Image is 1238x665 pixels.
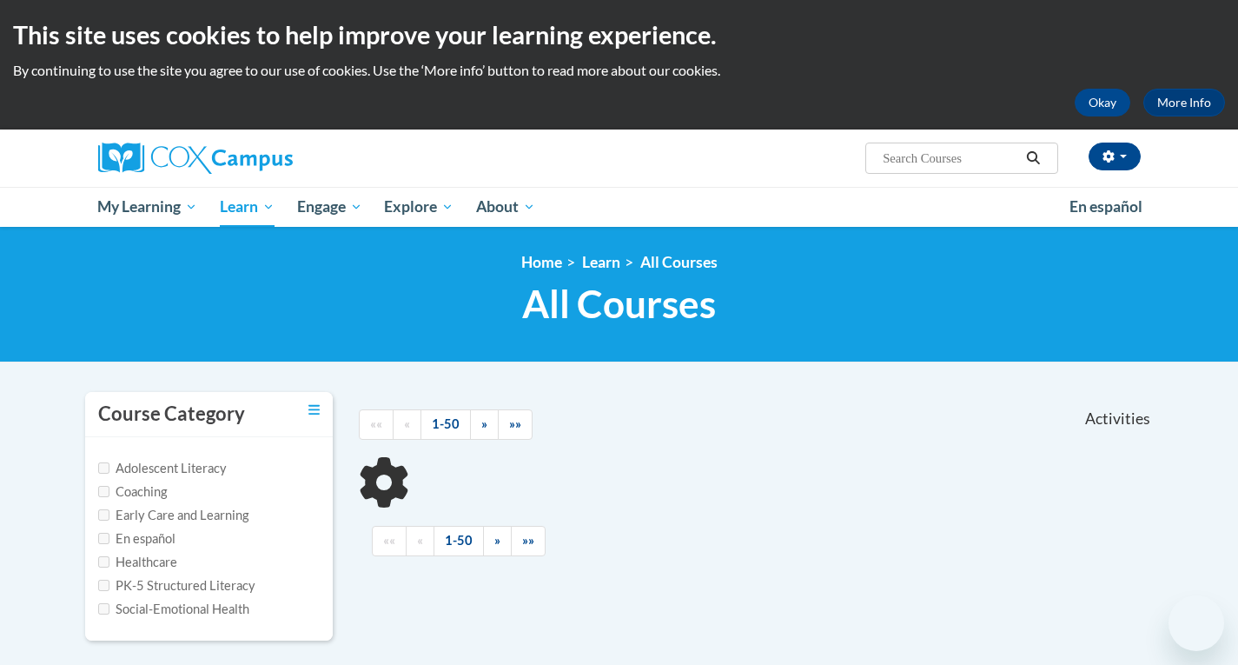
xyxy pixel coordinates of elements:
[370,416,382,431] span: ««
[417,533,423,548] span: «
[98,553,177,572] label: Healthcare
[98,486,109,497] input: Checkbox for Options
[98,533,109,544] input: Checkbox for Options
[522,281,716,327] span: All Courses
[1168,595,1224,651] iframe: Button to launch messaging window
[98,576,255,595] label: PK-5 Structured Literacy
[98,600,249,619] label: Social-Emotional Health
[511,526,546,556] a: End
[98,143,428,174] a: Cox Campus
[98,143,293,174] img: Cox Campus
[404,416,410,431] span: «
[13,17,1225,52] h2: This site uses cookies to help improve your learning experience.
[1089,143,1141,170] button: Account Settings
[98,482,167,502] label: Coaching
[98,556,109,568] input: Checkbox for Options
[308,401,320,420] a: Toggle collapse
[470,409,499,440] a: Next
[98,509,109,521] input: Checkbox for Options
[286,187,374,227] a: Engage
[98,580,109,591] input: Checkbox for Options
[1020,148,1046,169] button: Search
[522,533,534,548] span: »»
[509,416,521,431] span: »»
[481,416,487,431] span: »
[383,533,395,548] span: ««
[1143,89,1225,116] a: More Info
[13,61,1225,80] p: By continuing to use the site you agree to our use of cookies. Use the ‘More info’ button to read...
[1069,197,1142,216] span: En español
[384,196,453,217] span: Explore
[1058,189,1154,225] a: En español
[87,187,209,227] a: My Learning
[1085,409,1150,429] span: Activities
[420,409,471,440] a: 1-50
[476,196,535,217] span: About
[483,526,512,556] a: Next
[297,196,362,217] span: Engage
[209,187,286,227] a: Learn
[498,409,533,440] a: End
[406,526,434,556] a: Previous
[494,533,500,548] span: »
[1075,89,1130,116] button: Okay
[372,526,407,556] a: Begining
[521,253,562,271] a: Home
[465,187,546,227] a: About
[220,196,275,217] span: Learn
[582,253,620,271] a: Learn
[98,459,227,478] label: Adolescent Literacy
[98,462,109,474] input: Checkbox for Options
[98,603,109,615] input: Checkbox for Options
[434,526,484,556] a: 1-50
[373,187,465,227] a: Explore
[359,409,394,440] a: Begining
[98,506,248,525] label: Early Care and Learning
[393,409,421,440] a: Previous
[98,529,175,549] label: En español
[640,253,718,271] a: All Courses
[97,196,197,217] span: My Learning
[881,148,1020,169] input: Search Courses
[72,187,1167,227] div: Main menu
[98,401,245,428] h3: Course Category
